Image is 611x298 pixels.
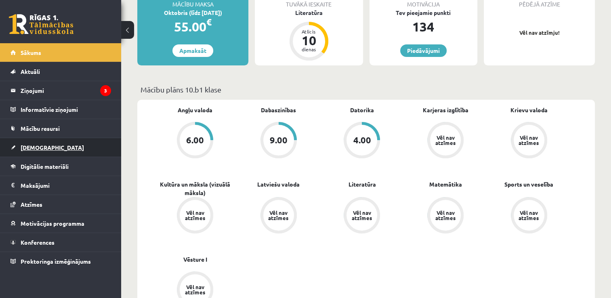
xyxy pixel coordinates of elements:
a: 9.00 [237,122,321,160]
a: Vēl nav atzīmes [153,197,237,235]
a: Motivācijas programma [10,214,111,233]
span: € [206,16,212,28]
a: Vēl nav atzīmes [404,122,487,160]
div: 9.00 [270,136,288,145]
span: Motivācijas programma [21,220,84,227]
div: Vēl nav atzīmes [518,135,540,145]
span: Digitālie materiāli [21,163,69,170]
div: Vēl nav atzīmes [184,210,206,220]
a: Krievu valoda [510,106,548,114]
a: Rīgas 1. Tālmācības vidusskola [9,14,73,34]
div: 134 [370,17,477,36]
legend: Informatīvie ziņojumi [21,100,111,119]
a: 4.00 [320,122,404,160]
div: Vēl nav atzīmes [434,210,457,220]
span: Atzīmes [21,201,42,208]
div: Tev pieejamie punkti [370,8,477,17]
a: Piedāvājumi [400,44,447,57]
a: Datorika [350,106,374,114]
div: Atlicis [297,29,321,34]
a: Maksājumi [10,176,111,195]
i: 3 [100,85,111,96]
a: Sports un veselība [504,180,553,189]
span: Konferences [21,239,55,246]
div: Vēl nav atzīmes [267,210,290,220]
a: Dabaszinības [261,106,296,114]
a: Vēl nav atzīmes [487,197,571,235]
div: Vēl nav atzīmes [434,135,457,145]
a: Vēl nav atzīmes [320,197,404,235]
a: Angļu valoda [178,106,212,114]
a: Vēsture I [183,255,207,264]
p: Vēl nav atzīmju! [488,29,591,37]
a: Matemātika [429,180,462,189]
span: Aktuāli [21,68,40,75]
a: Vēl nav atzīmes [237,197,321,235]
div: Vēl nav atzīmes [184,284,206,295]
a: [DEMOGRAPHIC_DATA] [10,138,111,157]
a: Kultūra un māksla (vizuālā māksla) [153,180,237,197]
a: Sākums [10,43,111,62]
a: Latviešu valoda [257,180,300,189]
span: Sākums [21,49,41,56]
div: Vēl nav atzīmes [351,210,373,220]
a: Vēl nav atzīmes [487,122,571,160]
p: Mācību plāns 10.b1 klase [141,84,592,95]
a: Mācību resursi [10,119,111,138]
a: Vēl nav atzīmes [404,197,487,235]
div: dienas [297,47,321,52]
div: Vēl nav atzīmes [518,210,540,220]
div: 10 [297,34,321,47]
span: [DEMOGRAPHIC_DATA] [21,144,84,151]
div: 4.00 [353,136,371,145]
div: 55.00 [137,17,248,36]
div: Literatūra [255,8,363,17]
span: Mācību resursi [21,125,60,132]
span: Proktoringa izmēģinājums [21,258,91,265]
a: Informatīvie ziņojumi [10,100,111,119]
a: Ziņojumi3 [10,81,111,100]
a: 6.00 [153,122,237,160]
legend: Ziņojumi [21,81,111,100]
a: Digitālie materiāli [10,157,111,176]
a: Atzīmes [10,195,111,214]
a: Literatūra [348,180,376,189]
a: Literatūra Atlicis 10 dienas [255,8,363,62]
legend: Maksājumi [21,176,111,195]
div: 6.00 [186,136,204,145]
a: Karjeras izglītība [423,106,468,114]
div: Oktobris (līdz [DATE]) [137,8,248,17]
a: Proktoringa izmēģinājums [10,252,111,271]
a: Konferences [10,233,111,252]
a: Aktuāli [10,62,111,81]
a: Apmaksāt [172,44,213,57]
